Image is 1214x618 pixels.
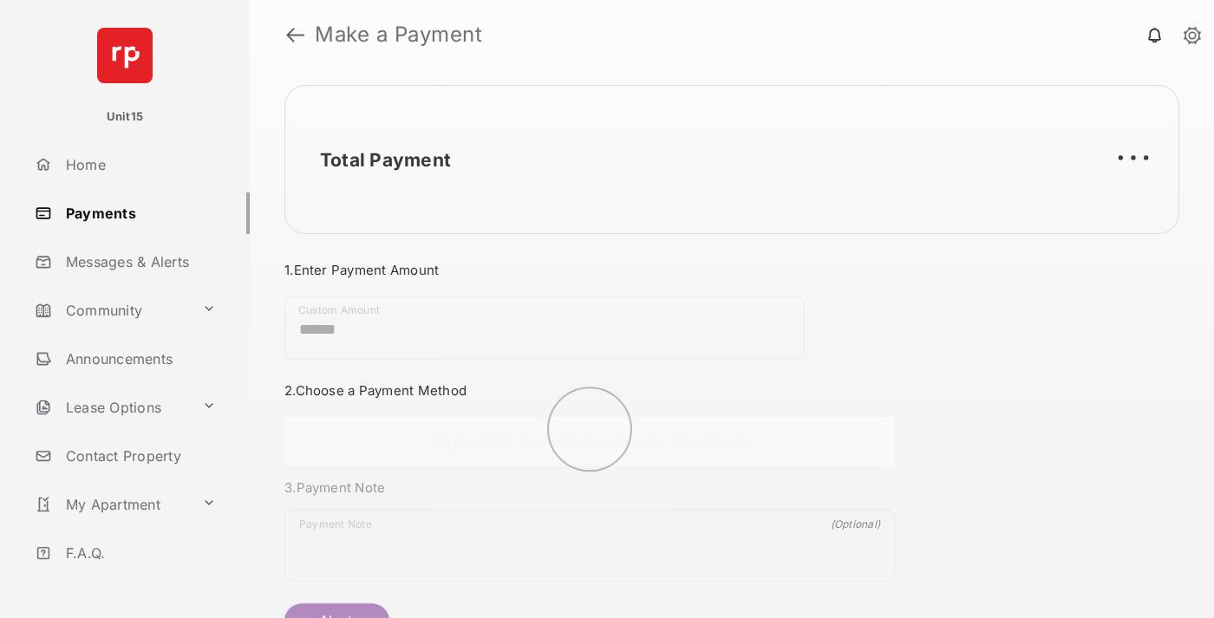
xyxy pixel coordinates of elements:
[28,338,250,380] a: Announcements
[28,289,195,331] a: Community
[28,144,250,185] a: Home
[284,479,895,496] h3: 3. Payment Note
[28,387,195,428] a: Lease Options
[28,192,250,234] a: Payments
[28,435,250,477] a: Contact Property
[107,108,144,126] p: Unit15
[97,28,153,83] img: svg+xml;base64,PHN2ZyB4bWxucz0iaHR0cDovL3d3dy53My5vcmcvMjAwMC9zdmciIHdpZHRoPSI2NCIgaGVpZ2h0PSI2NC...
[320,149,451,171] h2: Total Payment
[315,24,482,45] strong: Make a Payment
[284,262,895,278] h3: 1. Enter Payment Amount
[28,484,195,525] a: My Apartment
[28,532,250,574] a: F.A.Q.
[28,241,250,283] a: Messages & Alerts
[284,382,895,399] h3: 2. Choose a Payment Method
